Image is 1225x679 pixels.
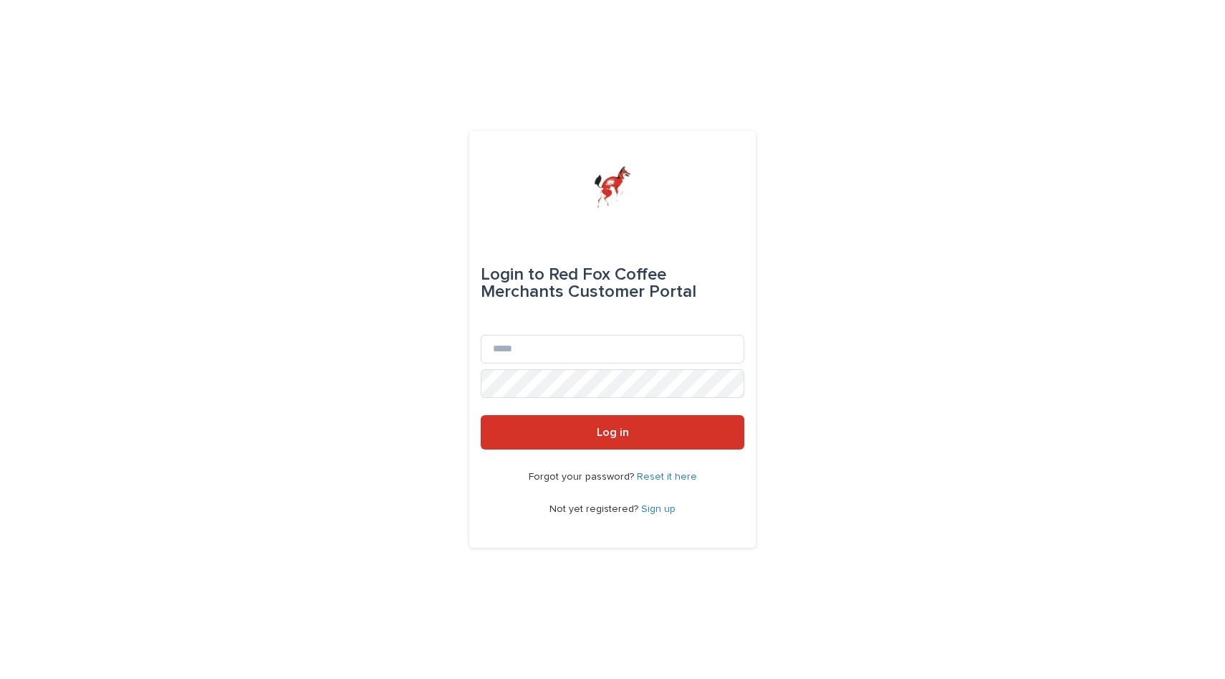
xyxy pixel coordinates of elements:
[597,427,629,438] span: Log in
[481,415,744,450] button: Log in
[549,504,641,514] span: Not yet registered?
[529,472,637,482] span: Forgot your password?
[637,472,697,482] a: Reset it here
[481,266,544,283] span: Login to
[481,255,744,312] div: Red Fox Coffee Merchants Customer Portal
[594,166,630,209] img: zttTXibQQrCfv9chImQE
[641,504,676,514] a: Sign up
